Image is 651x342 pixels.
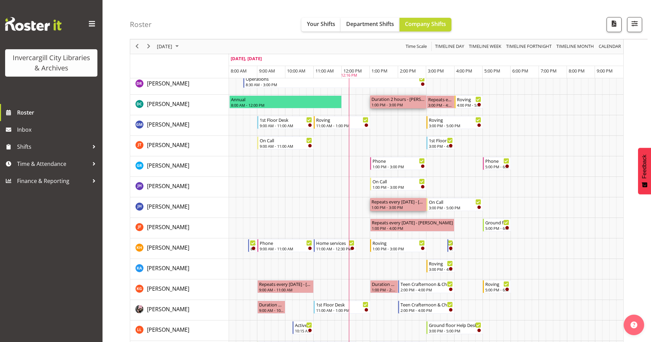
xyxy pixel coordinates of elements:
button: Fortnight [505,42,553,51]
button: September 2025 [156,42,182,51]
div: Roving [316,116,368,123]
div: Lynette Lockett"s event - Ground floor Help Desk Begin From Tuesday, September 30, 2025 at 3:00:0... [426,321,483,334]
div: Roving [429,116,481,123]
div: Repeats every [DATE] - [PERSON_NAME] [259,280,312,287]
span: 12:00 PM [343,68,362,74]
div: Duration 1 hours - [PERSON_NAME] [259,301,284,308]
div: Katie Greene"s event - Roving Begin From Tuesday, September 30, 2025 at 5:00:00 PM GMT+13:00 Ends... [483,280,511,293]
button: Your Shifts [301,18,341,31]
span: 3:00 PM [428,68,444,74]
span: Shifts [17,142,89,152]
td: Keyu Chen resource [130,300,229,320]
span: 9:00 PM [597,68,613,74]
span: 2:00 PM [400,68,416,74]
div: Keyu Chen"s event - Duration 1 hours - Keyu Chen Begin From Tuesday, September 30, 2025 at 9:00:0... [257,301,285,314]
span: [PERSON_NAME] [147,203,189,210]
span: [PERSON_NAME] [147,141,189,149]
span: 8:00 PM [569,68,585,74]
div: Roving [485,280,509,287]
div: 1st Floor Desk [316,301,368,308]
div: Donald Cunningham"s event - Duration 2 hours - Donald Cunningham Begin From Tuesday, September 30... [370,95,426,108]
div: 12:16 PM [341,73,357,79]
span: 5:00 PM [484,68,500,74]
a: [PERSON_NAME] [147,79,189,88]
td: Glen Tomlinson resource [130,136,229,156]
td: Donald Cunningham resource [130,95,229,115]
div: Phone [485,157,509,164]
button: Timeline Week [468,42,503,51]
td: Lynette Lockett resource [130,320,229,341]
span: [PERSON_NAME] [147,305,189,313]
span: Timeline Month [556,42,595,51]
div: 3:45 PM - 4:00 PM [450,246,453,251]
div: Jillian Hunter"s event - Repeats every tuesday - Jillian Hunter Begin From Tuesday, September 30,... [370,198,426,211]
div: Roving [457,96,481,103]
h4: Roster [130,21,152,28]
div: 1st Floor Desk [429,137,453,144]
span: Feedback [641,155,648,179]
span: [PERSON_NAME] [147,80,189,87]
span: 8:00 AM [231,68,247,74]
div: 1:00 PM - 3:00 PM [371,205,425,210]
div: Keyu Chen"s event - Teen Crafternoon & Chill Begin From Tuesday, September 30, 2025 at 2:00:00 PM... [398,301,455,314]
div: 2:00 PM - 4:00 PM [401,307,453,313]
a: [PERSON_NAME] [147,120,189,129]
span: [PERSON_NAME] [147,100,189,108]
a: [PERSON_NAME] [147,285,189,293]
div: Gabriel McKay Smith"s event - Roving Begin From Tuesday, September 30, 2025 at 11:00:00 AM GMT+13... [314,116,370,129]
span: [PERSON_NAME] [147,285,189,292]
span: calendar [598,42,622,51]
span: [DATE], [DATE] [231,55,262,62]
a: [PERSON_NAME] [147,161,189,170]
div: Gabriel McKay Smith"s event - 1st Floor Desk Begin From Tuesday, September 30, 2025 at 9:00:00 AM... [257,116,314,129]
button: Next [144,42,153,51]
td: Joanne Forbes resource [130,218,229,238]
span: Timeline Fortnight [505,42,552,51]
div: September 30, 2025 [154,39,183,54]
div: Annual [231,96,340,103]
div: Active Rhyming [295,321,312,328]
div: 2:00 PM - 4:00 PM [401,287,453,292]
div: 1:00 PM - 4:00 PM [372,225,453,231]
div: Joanne Forbes"s event - Ground floor Help Desk Begin From Tuesday, September 30, 2025 at 5:00:00 ... [483,219,511,232]
div: Roving [372,239,425,246]
span: [PERSON_NAME] [147,244,189,251]
div: Repeats every [DATE] - [PERSON_NAME] [428,96,453,103]
button: Time Scale [405,42,428,51]
div: 3:00 PM - 4:00 PM [429,266,453,272]
span: [PERSON_NAME] [147,121,189,128]
button: Company Shifts [399,18,451,31]
div: 3:00 PM - 5:00 PM [429,328,481,333]
div: Kaela Harley"s event - New book tagging Begin From Tuesday, September 30, 2025 at 3:45:00 PM GMT+... [447,239,455,252]
div: 5:00 PM - 6:00 PM [485,225,509,231]
div: Roving [429,260,453,267]
button: Previous [133,42,142,51]
button: Filter Shifts [627,17,642,32]
div: Kaela Harley"s event - Roving Begin From Tuesday, September 30, 2025 at 1:00:00 PM GMT+13:00 Ends... [370,239,426,252]
div: Newspapers [250,239,256,246]
div: 1:00 PM - 3:00 PM [371,102,425,107]
span: Roster [17,107,99,118]
button: Timeline Day [434,42,465,51]
div: Glen Tomlinson"s event - On Call Begin From Tuesday, September 30, 2025 at 9:00:00 AM GMT+13:00 E... [257,136,314,149]
img: help-xxl-2.png [630,321,637,328]
div: 11:00 AM - 12:30 PM [316,246,354,251]
div: Phone [372,157,425,164]
div: Keyu Chen"s event - 1st Floor Desk Begin From Tuesday, September 30, 2025 at 11:00:00 AM GMT+13:0... [314,301,370,314]
span: Your Shifts [307,20,335,28]
div: Katie Greene"s event - Teen Crafternoon & Chill Begin From Tuesday, September 30, 2025 at 2:00:00... [398,280,455,293]
td: Kaela Harley resource [130,238,229,259]
button: Department Shifts [341,18,399,31]
div: Grace Roscoe-Squires"s event - Phone Begin From Tuesday, September 30, 2025 at 1:00:00 PM GMT+13:... [370,157,426,170]
td: Gabriel McKay Smith resource [130,115,229,136]
span: [PERSON_NAME] [147,223,189,231]
div: 3:00 PM - 4:00 PM [428,102,453,108]
a: [PERSON_NAME] [147,182,189,190]
span: [DATE] [156,42,173,51]
div: Lynette Lockett"s event - Active Rhyming Begin From Tuesday, September 30, 2025 at 10:15:00 AM GM... [293,321,314,334]
div: 9:00 AM - 11:00 AM [260,143,312,149]
div: 9:00 AM - 11:00 AM [260,123,312,128]
div: Katie Greene"s event - Duration 1 hours - Katie Greene Begin From Tuesday, September 30, 2025 at ... [370,280,398,293]
a: [PERSON_NAME] [147,202,189,211]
